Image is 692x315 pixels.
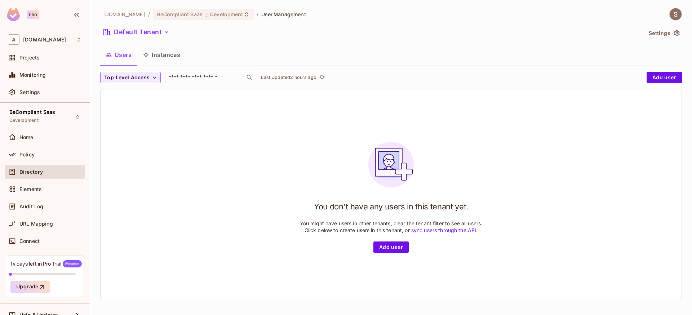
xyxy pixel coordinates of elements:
span: : [205,12,208,17]
span: A [8,34,19,45]
li: / [148,11,150,18]
span: BeCompliant Saas [9,109,55,115]
span: Development [9,117,39,123]
span: Click to refresh data [316,73,327,82]
span: Home [19,134,34,140]
span: Monitoring [19,72,46,78]
span: the active workspace [103,11,145,18]
span: Elements [19,186,42,192]
div: Pro [27,10,39,19]
button: Settings [646,27,682,39]
span: BeCompliant Saas [157,11,203,18]
span: Welcome! [63,260,82,267]
span: Audit Log [19,204,43,209]
span: User Management [261,11,306,18]
a: sync users through the API. [411,227,478,233]
span: Projects [19,55,40,61]
img: Santiago Posada [670,8,682,20]
h1: You don't have any users in this tenant yet. [314,201,468,212]
span: Development [210,11,243,18]
p: You might have users in other tenants, clear the tenant filter to see all users. Click below to c... [300,220,483,234]
p: Last Updated 2 hours ago [261,75,316,80]
button: Add user [373,241,409,253]
li: / [257,11,258,18]
span: Top Level Access [104,73,150,82]
button: Add user [647,72,682,83]
span: refresh [319,74,325,81]
span: Directory [19,169,43,175]
span: Settings [19,89,40,95]
button: refresh [318,73,327,82]
span: URL Mapping [19,221,53,227]
span: Policy [19,152,35,157]
span: Workspace: appropia.com [23,37,66,43]
button: Default Tenant [100,26,172,38]
button: Instances [137,46,186,64]
div: 14 days left in Pro Trial [10,260,82,267]
img: SReyMgAAAABJRU5ErkJggg== [7,8,20,21]
button: Top Level Access [100,72,161,83]
button: Users [100,46,137,64]
span: Connect [19,238,40,244]
button: Upgrade [10,281,50,293]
